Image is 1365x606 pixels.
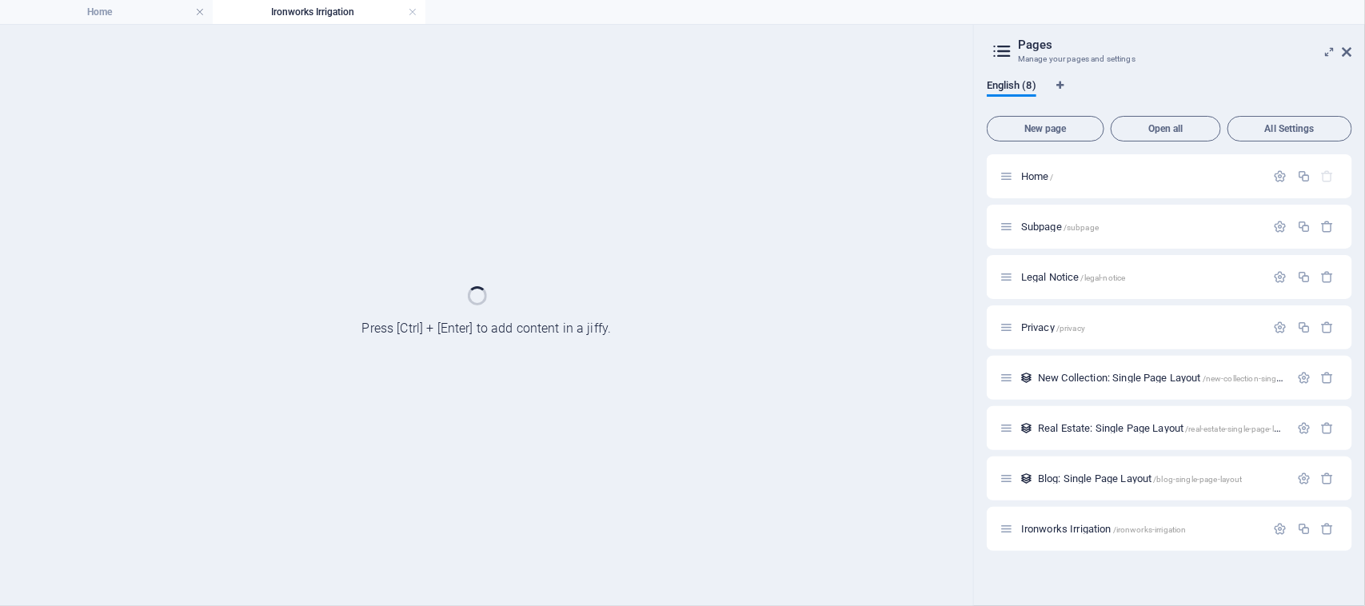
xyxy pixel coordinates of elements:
div: Legal Notice/legal-notice [1016,272,1266,282]
div: Settings [1297,421,1311,435]
span: English (8) [987,76,1036,98]
div: Settings [1274,321,1287,334]
div: Settings [1274,522,1287,536]
span: /legal-notice [1081,273,1126,282]
div: Ironworks Irrigation/ironworks-irrigation [1016,524,1266,534]
h3: Manage your pages and settings [1018,52,1320,66]
div: This layout is used as a template for all items (e.g. a blog post) of this collection. The conten... [1020,421,1033,435]
div: Duplicate [1297,321,1311,334]
span: Click to open page [1021,170,1054,182]
div: Settings [1297,472,1311,485]
div: Settings [1274,270,1287,284]
div: Settings [1274,220,1287,233]
span: /subpage [1064,223,1099,232]
div: Remove [1321,371,1335,385]
div: New Collection: Single Page Layout/new-collection-single-page-layout [1033,373,1289,383]
span: /real-estate-single-page-layout [1186,425,1295,433]
div: The startpage cannot be deleted [1321,169,1335,183]
div: Remove [1321,522,1335,536]
span: / [1051,173,1054,181]
span: Click to open page [1021,221,1099,233]
div: Settings [1274,169,1287,183]
div: Remove [1321,220,1335,233]
div: Language Tabs [987,79,1352,110]
span: Click to open page [1021,271,1125,283]
div: Duplicate [1297,522,1311,536]
div: Remove [1321,270,1335,284]
span: Open all [1118,124,1214,134]
span: New page [994,124,1097,134]
div: Real Estate: Single Page Layout/real-estate-single-page-layout [1033,423,1289,433]
span: Click to open page [1021,321,1085,333]
button: New page [987,116,1104,142]
div: Blog: Single Page Layout/blog-single-page-layout [1033,473,1289,484]
span: /ironworks-irrigation [1113,525,1187,534]
span: All Settings [1235,124,1345,134]
div: Duplicate [1297,220,1311,233]
div: Subpage/subpage [1016,221,1266,232]
span: /new-collection-single-page-layout [1203,374,1328,383]
div: Remove [1321,321,1335,334]
div: Duplicate [1297,169,1311,183]
div: This layout is used as a template for all items (e.g. a blog post) of this collection. The conten... [1020,371,1033,385]
span: Click to open page [1038,372,1327,384]
div: Duplicate [1297,270,1311,284]
span: /privacy [1056,324,1085,333]
span: /blog-single-page-layout [1154,475,1243,484]
h2: Pages [1018,38,1352,52]
div: Remove [1321,472,1335,485]
div: Home/ [1016,171,1266,181]
button: All Settings [1227,116,1352,142]
span: Blog: Single Page Layout [1038,472,1243,484]
div: Settings [1297,371,1311,385]
div: Privacy/privacy [1016,322,1266,333]
div: Remove [1321,421,1335,435]
button: Open all [1111,116,1221,142]
div: This layout is used as a template for all items (e.g. a blog post) of this collection. The conten... [1020,472,1033,485]
span: Click to open page [1038,422,1295,434]
span: Ironworks Irrigation [1021,523,1187,535]
h4: Ironworks Irrigation [213,3,425,21]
